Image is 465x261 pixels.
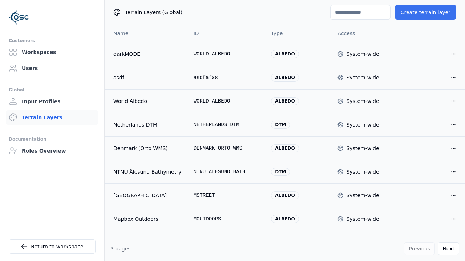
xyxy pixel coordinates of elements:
[110,246,131,252] span: 3 pages
[346,98,379,105] div: System-wide
[346,192,379,199] div: System-wide
[6,45,98,59] a: Workspaces
[9,36,96,45] div: Customers
[271,215,299,223] div: albedo
[265,25,332,42] th: Type
[113,121,182,128] a: Netherlands DTM
[271,144,299,152] div: albedo
[346,145,379,152] div: System-wide
[332,25,398,42] th: Access
[271,74,299,82] div: albedo
[113,215,182,223] a: Mapbox Outdoors
[194,215,260,223] div: MOUTDOORS
[6,110,98,125] a: Terrain Layers
[113,168,182,175] a: NTNU Ålesund Bathymetry
[113,192,182,199] a: [GEOGRAPHIC_DATA]
[125,9,182,16] span: Terrain Layers (Global)
[271,168,290,176] div: dtm
[113,98,182,105] a: World Albedo
[105,25,188,42] th: Name
[9,7,29,28] img: Logo
[271,121,290,129] div: dtm
[113,50,182,58] a: darkMODE
[346,168,379,175] div: System-wide
[346,50,379,58] div: System-wide
[395,5,456,20] button: Create terrain layer
[271,50,299,58] div: albedo
[9,86,96,94] div: Global
[9,135,96,144] div: Documentation
[194,145,260,152] div: DENMARK_ORTO_WMS
[113,74,182,81] a: asdf
[194,50,260,58] div: WORLD_ALBEDO
[6,61,98,75] a: Users
[271,97,299,105] div: albedo
[194,168,260,175] div: NTNU_ALESUND_BATH
[346,74,379,81] div: System-wide
[438,242,459,255] button: Next
[6,144,98,158] a: Roles Overview
[6,94,98,109] a: Input Profiles
[188,25,266,42] th: ID
[271,191,299,199] div: albedo
[346,121,379,128] div: System-wide
[194,121,260,128] div: NETHERLANDS_DTM
[194,98,260,105] div: WORLD_ALBEDO
[346,215,379,223] div: System-wide
[113,145,182,152] a: Denmark (Orto WMS)
[9,239,96,254] a: Return to workspace
[194,192,260,199] div: MSTREET
[194,74,260,81] div: asdfafas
